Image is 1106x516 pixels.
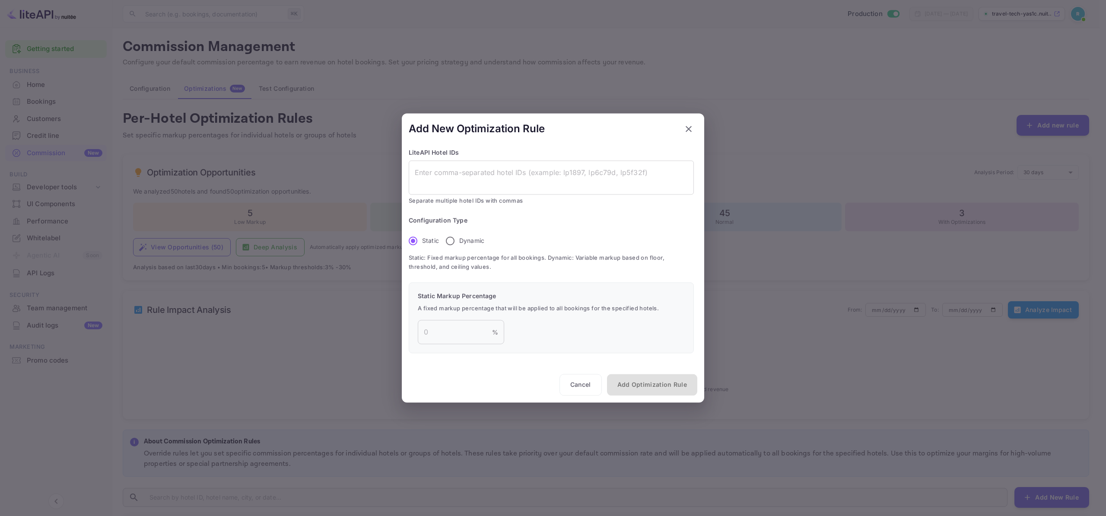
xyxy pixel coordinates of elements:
[422,236,439,245] span: Static
[459,236,484,245] p: Dynamic
[418,291,685,300] p: Static Markup Percentage
[492,328,498,337] p: %
[409,148,694,157] p: LiteAPI Hotel IDs
[418,320,492,344] input: 0
[409,122,545,136] h5: Add New Optimization Rule
[559,374,602,396] button: Cancel
[409,196,694,206] span: Separate multiple hotel IDs with commas
[409,253,694,272] span: Static: Fixed markup percentage for all bookings. Dynamic: Variable markup based on floor, thresh...
[409,216,467,225] legend: Configuration Type
[418,304,685,313] span: A fixed markup percentage that will be applied to all bookings for the specified hotels.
